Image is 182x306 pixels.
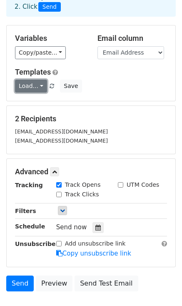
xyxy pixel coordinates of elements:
a: Templates [15,68,51,76]
a: Load... [15,80,47,93]
h5: Advanced [15,167,167,176]
strong: Filters [15,208,36,214]
h5: Variables [15,34,85,43]
label: UTM Codes [127,181,159,189]
iframe: Chat Widget [140,266,182,306]
strong: Tracking [15,182,43,188]
a: Preview [36,276,72,291]
strong: Schedule [15,223,45,230]
strong: Unsubscribe [15,241,56,247]
label: Track Clicks [65,190,99,199]
label: Track Opens [65,181,101,189]
h5: Email column [97,34,167,43]
a: Send [6,276,34,291]
label: Add unsubscribe link [65,239,126,248]
small: [EMAIL_ADDRESS][DOMAIN_NAME] [15,138,108,144]
a: Send Test Email [75,276,138,291]
small: [EMAIL_ADDRESS][DOMAIN_NAME] [15,128,108,135]
a: Copy/paste... [15,46,66,59]
h5: 2 Recipients [15,114,167,123]
a: Copy unsubscribe link [56,250,131,257]
span: Send now [56,223,87,231]
span: Send [38,2,61,12]
button: Save [60,80,82,93]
